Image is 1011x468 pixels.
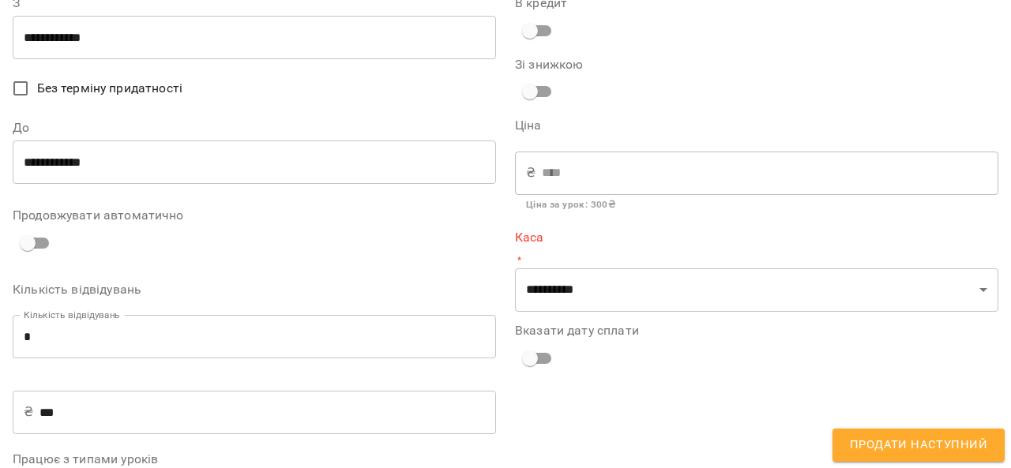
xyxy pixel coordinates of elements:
[37,79,182,98] span: Без терміну придатності
[515,58,676,71] label: Зі знижкою
[515,119,998,132] label: Ціна
[515,231,998,244] label: Каса
[526,163,536,182] p: ₴
[515,324,998,337] label: Вказати дату сплати
[13,122,496,134] label: До
[832,429,1005,462] button: Продати наступний
[13,453,496,466] label: Працює з типами уроків
[13,209,496,222] label: Продовжувати автоматично
[24,402,33,421] p: ₴
[13,283,496,296] label: Кількість відвідувань
[850,435,987,455] span: Продати наступний
[526,199,615,210] b: Ціна за урок : 300 ₴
